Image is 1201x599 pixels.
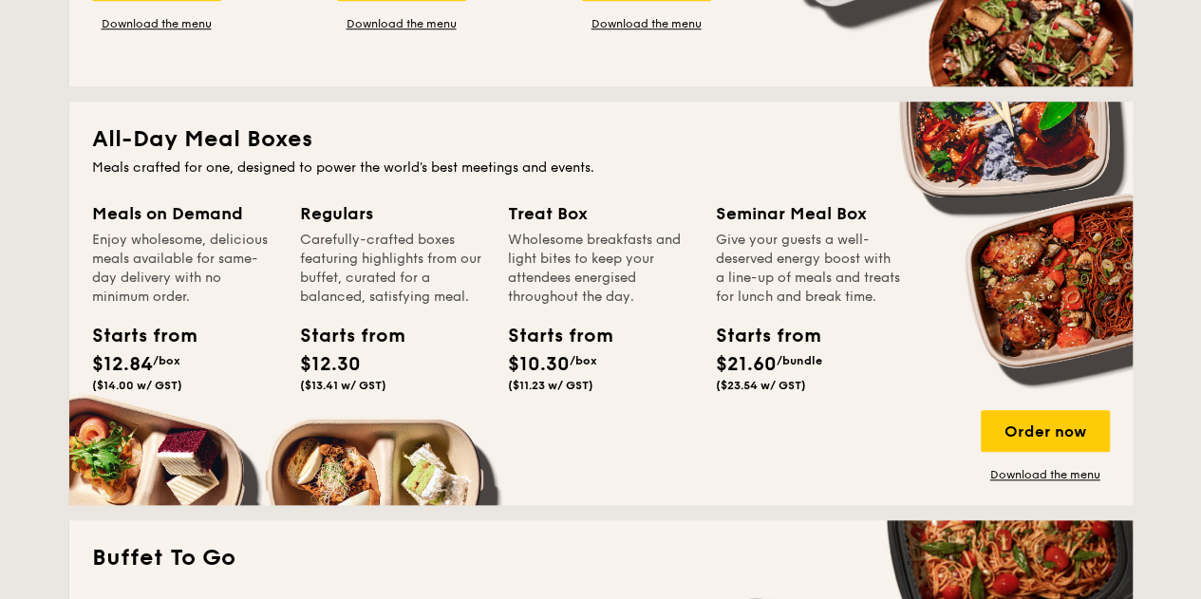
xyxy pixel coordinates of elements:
[92,322,178,350] div: Starts from
[300,200,485,227] div: Regulars
[300,379,386,392] span: ($13.41 w/ GST)
[508,200,693,227] div: Treat Box
[777,354,822,367] span: /bundle
[582,16,711,31] a: Download the menu
[92,200,277,227] div: Meals on Demand
[716,379,806,392] span: ($23.54 w/ GST)
[300,353,361,376] span: $12.30
[92,124,1110,155] h2: All-Day Meal Boxes
[92,353,153,376] span: $12.84
[153,354,180,367] span: /box
[508,353,570,376] span: $10.30
[716,231,901,307] div: Give your guests a well-deserved energy boost with a line-up of meals and treats for lunch and br...
[300,322,385,350] div: Starts from
[300,231,485,307] div: Carefully-crafted boxes featuring highlights from our buffet, curated for a balanced, satisfying ...
[508,322,593,350] div: Starts from
[337,16,466,31] a: Download the menu
[92,543,1110,573] h2: Buffet To Go
[92,16,221,31] a: Download the menu
[92,379,182,392] span: ($14.00 w/ GST)
[716,322,801,350] div: Starts from
[716,353,777,376] span: $21.60
[508,379,593,392] span: ($11.23 w/ GST)
[508,231,693,307] div: Wholesome breakfasts and light bites to keep your attendees energised throughout the day.
[981,467,1110,482] a: Download the menu
[92,231,277,307] div: Enjoy wholesome, delicious meals available for same-day delivery with no minimum order.
[570,354,597,367] span: /box
[716,200,901,227] div: Seminar Meal Box
[981,410,1110,452] div: Order now
[92,159,1110,178] div: Meals crafted for one, designed to power the world's best meetings and events.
